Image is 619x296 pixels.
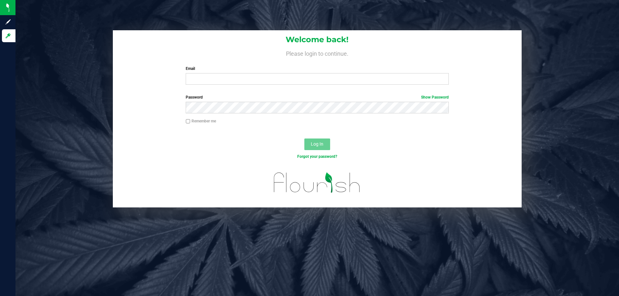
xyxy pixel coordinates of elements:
[113,35,522,44] h1: Welcome back!
[113,49,522,57] h4: Please login to continue.
[421,95,449,100] a: Show Password
[311,141,323,147] span: Log In
[186,118,216,124] label: Remember me
[297,154,337,159] a: Forgot your password?
[186,66,448,72] label: Email
[5,33,11,39] inline-svg: Log in
[266,166,368,199] img: flourish_logo.svg
[186,119,190,124] input: Remember me
[186,95,203,100] span: Password
[304,138,330,150] button: Log In
[5,19,11,25] inline-svg: Sign up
